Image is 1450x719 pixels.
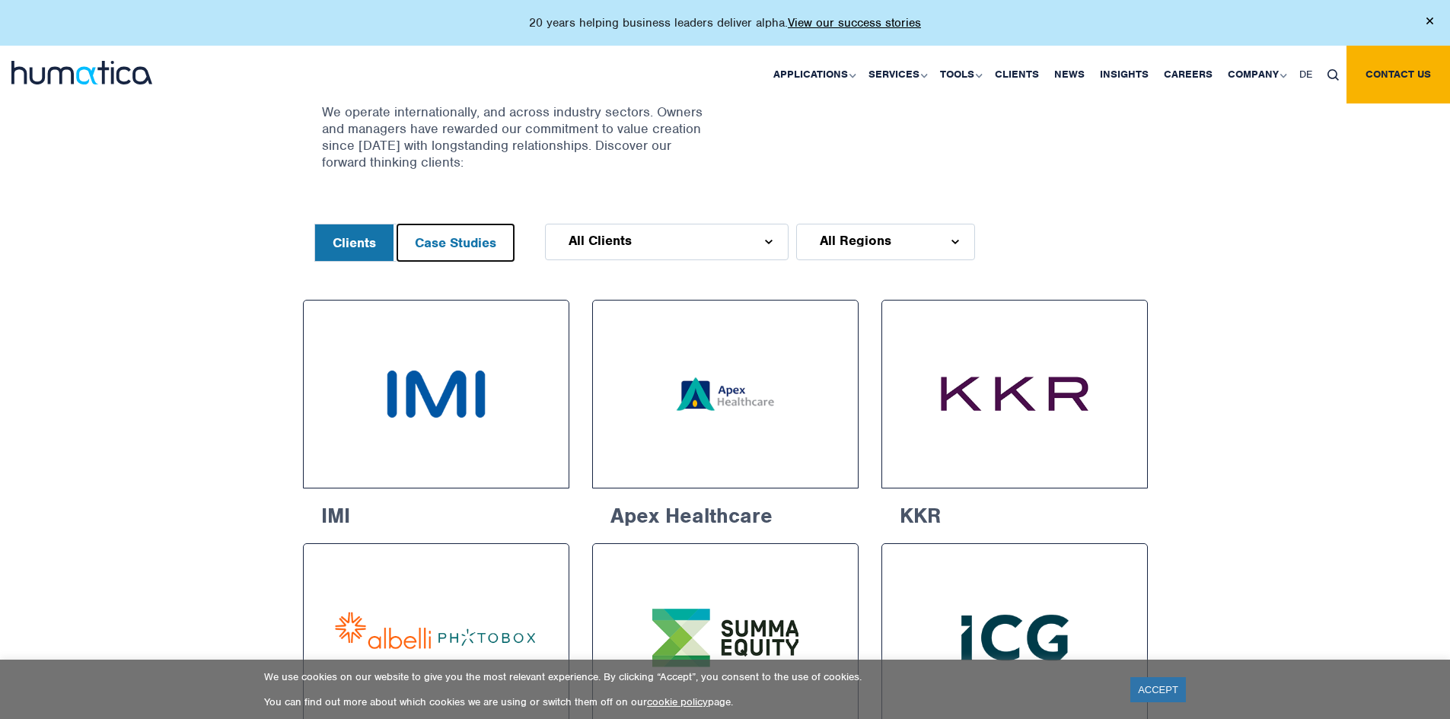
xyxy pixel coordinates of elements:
span: All Regions [820,234,891,247]
p: We operate internationally, and across industry sectors. Owners and managers have rewarded our co... [322,103,714,170]
img: d_arroww [765,240,772,244]
img: IMI [332,329,540,460]
a: cookie policy [647,695,708,708]
p: We use cookies on our website to give you the most relevant experience. By clicking “Accept”, you... [264,670,1111,683]
img: Albelli Photobox Group [332,572,540,703]
img: Apex Healthcare [660,329,791,460]
img: Intermediate Capital Group [910,572,1119,703]
a: Services [861,46,932,103]
a: Clients [987,46,1047,103]
a: Applications [766,46,861,103]
a: Careers [1156,46,1220,103]
a: View our success stories [788,15,921,30]
span: DE [1299,68,1312,81]
a: Tools [932,46,987,103]
a: News [1047,46,1092,103]
img: logo [11,61,152,84]
a: Contact us [1346,46,1450,103]
a: Company [1220,46,1292,103]
img: Summa Equity [621,572,830,703]
a: ACCEPT [1130,677,1186,702]
img: search_icon [1327,69,1339,81]
h6: KKR [881,488,1148,537]
img: KKR [910,329,1119,460]
h6: Apex Healthcare [592,488,859,537]
button: Clients [315,224,394,261]
a: DE [1292,46,1320,103]
button: Case Studies [397,224,514,261]
p: You can find out more about which cookies we are using or switch them off on our page. [264,695,1111,708]
p: 20 years helping business leaders deliver alpha. [529,15,921,30]
span: All Clients [569,234,632,247]
a: Insights [1092,46,1156,103]
h6: IMI [303,488,569,537]
img: d_arroww [951,240,958,244]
